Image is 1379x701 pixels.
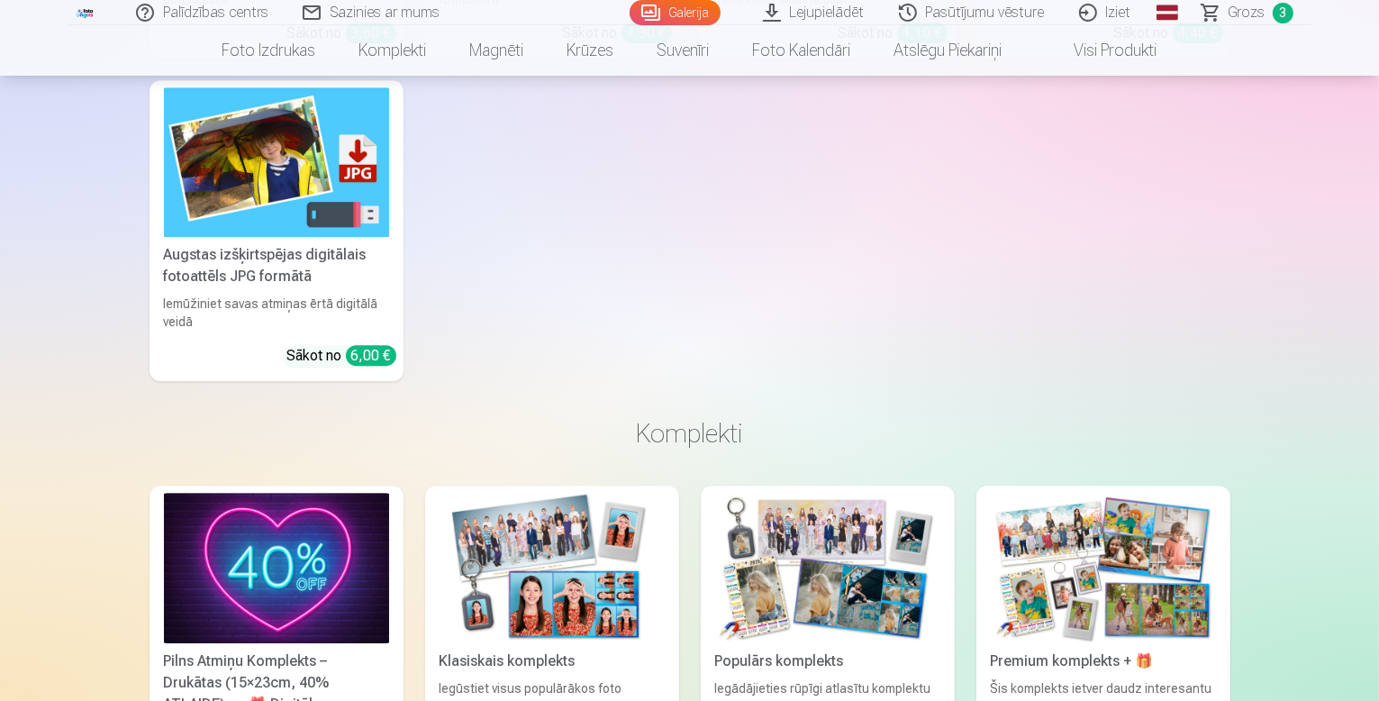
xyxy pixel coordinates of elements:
a: Atslēgu piekariņi [873,25,1024,76]
a: Visi produkti [1024,25,1179,76]
a: Komplekti [338,25,449,76]
a: Foto kalendāri [731,25,873,76]
div: 6,00 € [346,345,396,366]
a: Magnēti [449,25,546,76]
div: Augstas izšķirtspējas digitālais fotoattēls JPG formātā [157,244,396,287]
div: Populārs komplekts [708,651,948,672]
a: Augstas izšķirtspējas digitālais fotoattēls JPG formātāAugstas izšķirtspējas digitālais fotoattēl... [150,80,404,382]
span: Grozs [1229,2,1266,23]
div: Premium komplekts + 🎁 [984,651,1223,672]
div: Iemūžiniet savas atmiņas ērtā digitālā veidā [157,295,396,331]
h3: Komplekti [164,417,1216,450]
img: Klasiskais komplekts [440,493,665,643]
img: Premium komplekts + 🎁 [991,493,1216,643]
a: Krūzes [546,25,636,76]
img: Populārs komplekts [715,493,940,643]
div: Klasiskais komplekts [432,651,672,672]
img: Augstas izšķirtspējas digitālais fotoattēls JPG formātā [164,87,389,238]
span: 3 [1273,3,1293,23]
img: Pilns Atmiņu Komplekts – Drukātas (15×23cm, 40% ATLAIDE) un 🎁 Digitālas Fotogrāfijas [164,493,389,643]
a: Suvenīri [636,25,731,76]
div: Sākot no [287,345,396,367]
a: Foto izdrukas [201,25,338,76]
img: /fa1 [76,7,95,18]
